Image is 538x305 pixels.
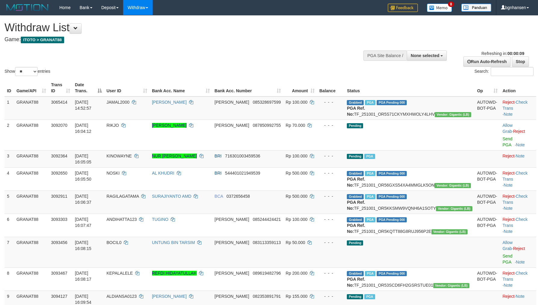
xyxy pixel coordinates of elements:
span: Pending [347,240,363,246]
button: None selected [407,50,447,61]
span: [PERSON_NAME] [215,217,249,222]
div: - - - [319,99,342,105]
td: · · [500,214,536,237]
b: PGA Ref. No: [347,106,365,117]
span: [DATE] 14:52:57 [75,100,92,111]
a: Reject [502,194,515,199]
a: TUGINO [152,217,168,222]
span: PGA Pending [377,171,407,176]
a: Stop [512,56,529,67]
div: - - - [319,216,342,222]
td: · · [500,191,536,214]
span: · [502,240,513,251]
span: JAMAL2000 [107,100,129,105]
a: Reject [502,171,515,175]
a: Note [516,260,525,264]
span: ITOTO > GRANAT88 [21,37,64,43]
span: Pending [347,123,363,128]
span: Copy 087850992755 to clipboard [253,123,281,128]
td: GRANAT88 [14,214,49,237]
td: · · [500,167,536,191]
span: Copy 716301003459536 to clipboard [225,154,260,158]
span: Marked by bgndany [364,154,375,159]
a: Note [504,283,513,288]
td: TF_251001_OR5KQTT88G8RUJ956P2E [344,214,474,237]
span: Grabbed [347,171,364,176]
b: PGA Ref. No: [347,277,365,288]
th: User ID: activate to sort column ascending [104,79,150,96]
a: Note [504,206,513,211]
a: AL KHUDRI [152,171,174,175]
span: Rp 100.000 [286,100,307,105]
a: REFDI HIDAYATULLAH [152,271,197,276]
a: Reject [513,246,525,251]
span: 3092070 [51,123,67,128]
th: Game/API: activate to sort column ascending [14,79,49,96]
span: 3094127 [51,294,67,299]
span: Marked by bgndany [365,194,375,199]
td: AUTOWD-BOT-PGA [475,96,500,120]
span: Marked by bgndedek [365,100,375,105]
span: Rp 50.000 [286,240,305,245]
a: UNTUNG BIN TARSIM [152,240,195,245]
span: Vendor URL: https://dashboard.q2checkout.com/secure [433,283,470,288]
span: Marked by bgndedek [364,294,375,299]
span: Marked by bgndedek [365,271,375,276]
a: [PERSON_NAME] [152,123,187,128]
a: Note [516,142,525,147]
a: [PERSON_NAME] [152,294,187,299]
span: [PERSON_NAME] [215,100,249,105]
td: · [500,150,536,167]
img: Button%20Memo.svg [427,4,452,12]
a: Check Trans [502,194,527,205]
a: Note [504,112,513,117]
a: Check Trans [502,100,527,111]
a: Note [504,229,513,234]
td: · · [500,267,536,291]
span: NOSKI [107,171,120,175]
span: 3093456 [51,240,67,245]
td: AUTOWD-BOT-PGA [475,214,500,237]
span: Copy 085244424421 to clipboard [253,217,281,222]
h4: Game: [5,37,353,43]
strong: 00:00:09 [507,51,524,56]
td: GRANAT88 [14,167,49,191]
a: Reject [502,217,515,222]
select: Showentries [15,67,38,76]
input: Search: [491,67,533,76]
h1: Withdraw List [5,22,353,34]
span: PGA Pending [377,194,407,199]
span: [PERSON_NAME] [215,294,249,299]
b: PGA Ref. No: [347,223,365,234]
td: 7 [5,237,14,267]
td: GRANAT88 [14,237,49,267]
td: GRANAT88 [14,96,49,120]
span: [DATE] 16:08:17 [75,271,92,282]
span: PGA Pending [377,100,407,105]
td: GRANAT88 [14,267,49,291]
span: ANDIHATTA123 [107,217,137,222]
td: 3 [5,150,14,167]
td: · · [500,96,536,120]
th: Balance [317,79,345,96]
td: 2 [5,120,14,150]
div: - - - [319,270,342,276]
span: Copy 089619482796 to clipboard [253,271,281,276]
td: TF_251001_OR56GXS54XA4MMGLK5ON [344,167,474,191]
td: TF_251001_OR5S71CKYMXHWOLY4LHV [344,96,474,120]
td: · [500,237,536,267]
a: Check Trans [502,171,527,181]
th: Bank Acc. Number: activate to sort column ascending [212,79,283,96]
div: - - - [319,170,342,176]
span: Rp 500.000 [286,171,307,175]
td: 4 [5,167,14,191]
span: Vendor URL: https://dashboard.q2checkout.com/secure [435,112,471,117]
span: [DATE] 16:07:47 [75,217,92,228]
th: ID [5,79,14,96]
span: BRI [215,171,222,175]
a: Check Trans [502,217,527,228]
div: - - - [319,122,342,128]
span: PGA Pending [377,217,407,222]
div: - - - [319,153,342,159]
span: Marked by bgndedek [365,217,375,222]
